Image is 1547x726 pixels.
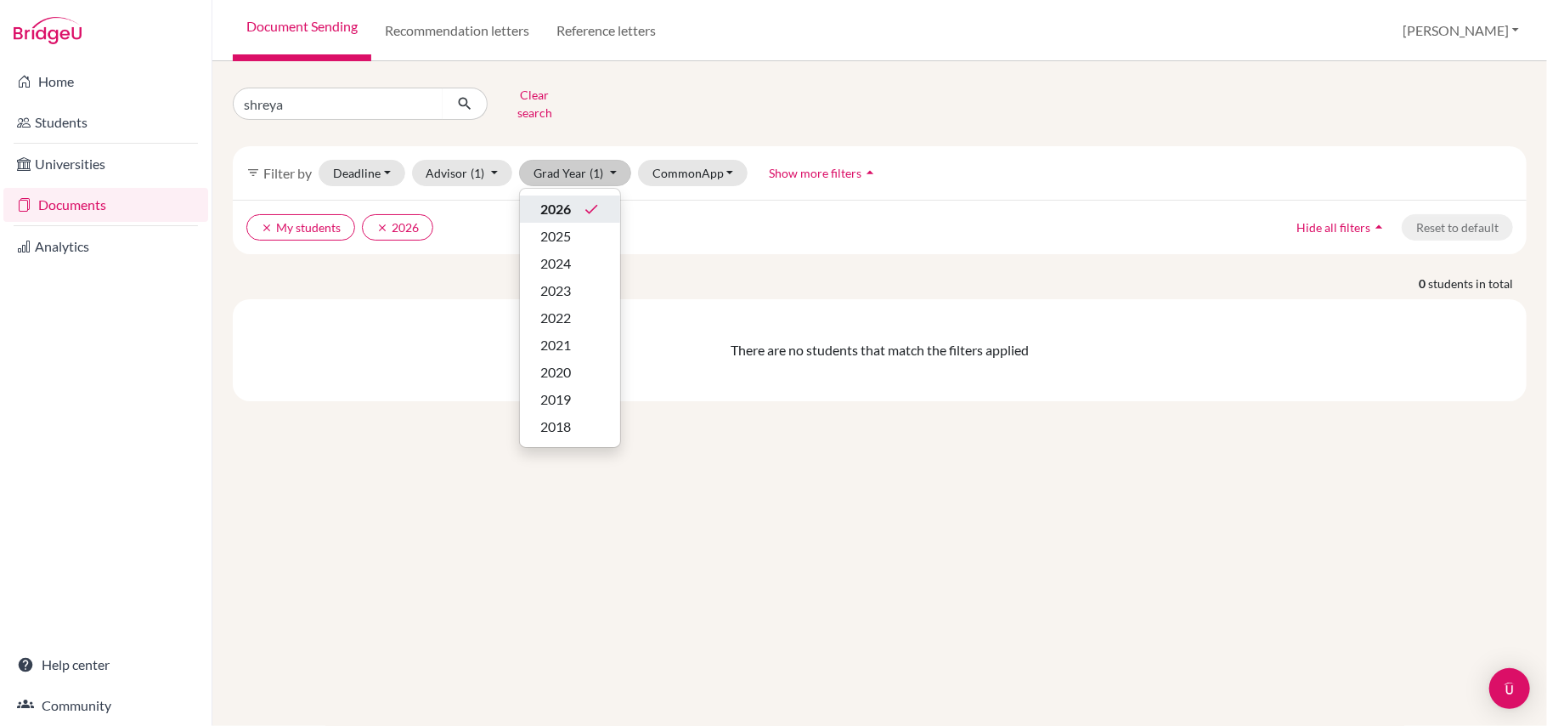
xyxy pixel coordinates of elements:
[590,166,603,180] span: (1)
[1296,220,1370,235] span: Hide all filters
[3,65,208,99] a: Home
[246,166,260,179] i: filter_list
[540,199,571,219] span: 2026
[3,147,208,181] a: Universities
[540,253,571,274] span: 2024
[861,164,878,181] i: arrow_drop_up
[540,362,571,383] span: 2020
[520,277,620,304] button: 2023
[1282,214,1402,241] button: Hide all filtersarrow_drop_up
[376,222,388,234] i: clear
[1370,218,1387,235] i: arrow_drop_up
[520,250,620,277] button: 2024
[246,214,355,241] button: clearMy students
[3,105,208,139] a: Students
[520,223,620,250] button: 2025
[1402,214,1513,241] button: Reset to default
[3,188,208,222] a: Documents
[520,332,620,359] button: 2021
[3,230,208,264] a: Analytics
[240,340,1520,360] div: There are no students that match the filters applied
[1395,14,1527,47] button: [PERSON_NAME]
[583,201,600,218] i: done
[488,82,582,126] button: Clear search
[233,88,443,120] input: Find student by name...
[540,417,571,437] span: 2018
[540,335,571,355] span: 2021
[3,648,208,682] a: Help center
[1419,275,1428,292] strong: 0
[519,160,631,186] button: Grad Year(1)
[362,214,433,241] button: clear2026
[540,308,571,328] span: 2022
[1489,668,1530,709] div: Open Intercom Messenger
[520,304,620,332] button: 2022
[14,17,82,44] img: Bridge-U
[540,281,571,301] span: 2023
[638,160,748,186] button: CommonApp
[3,689,208,723] a: Community
[519,188,621,448] div: Grad Year(1)
[471,166,485,180] span: (1)
[520,413,620,440] button: 2018
[1428,275,1527,292] span: students in total
[520,359,620,386] button: 2020
[319,160,405,186] button: Deadline
[540,389,571,410] span: 2019
[769,166,861,180] span: Show more filters
[261,222,273,234] i: clear
[520,386,620,413] button: 2019
[263,165,312,181] span: Filter by
[540,226,571,247] span: 2025
[754,160,893,186] button: Show more filtersarrow_drop_up
[520,196,620,223] button: 2026done
[412,160,513,186] button: Advisor(1)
